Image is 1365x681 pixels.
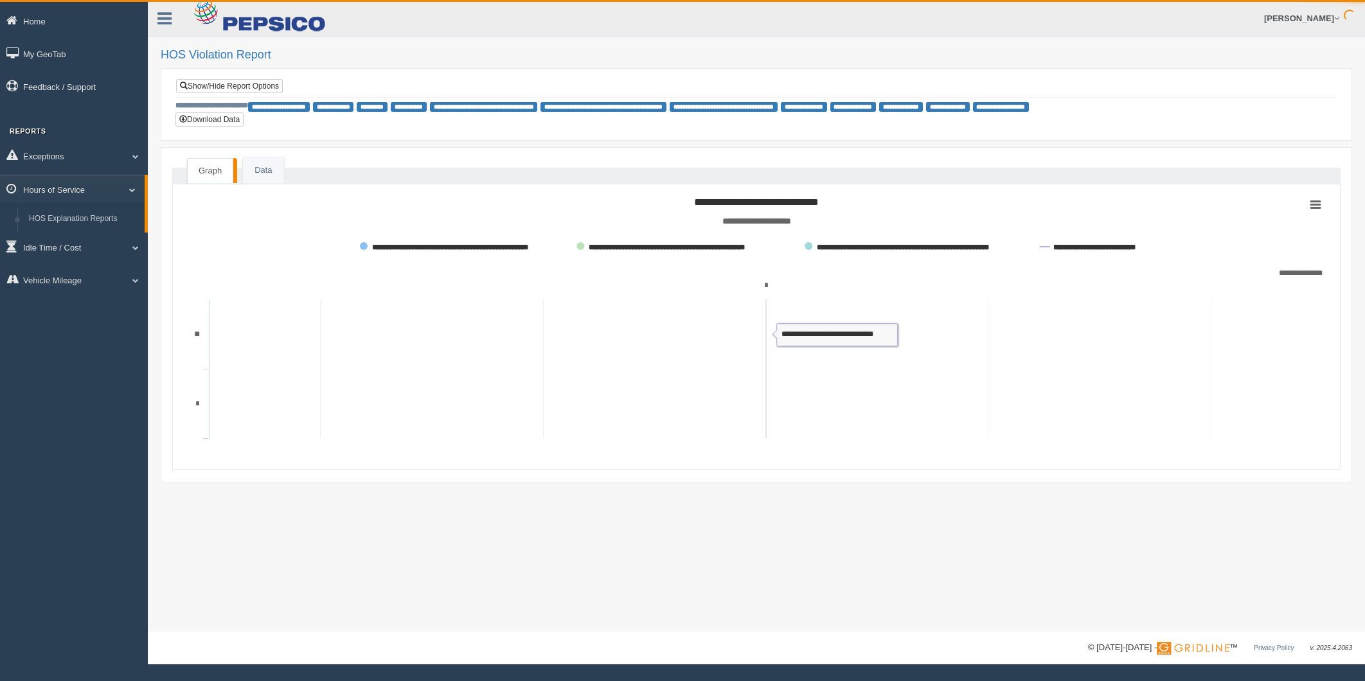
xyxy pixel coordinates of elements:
button: Download Data [175,112,244,127]
a: HOS Violation Audit Reports [23,230,145,253]
a: Data [243,157,283,184]
a: HOS Explanation Reports [23,208,145,231]
a: Graph [187,158,233,184]
a: Privacy Policy [1254,644,1294,651]
img: Gridline [1157,642,1229,655]
a: Show/Hide Report Options [176,79,283,93]
h2: HOS Violation Report [161,49,1352,62]
div: © [DATE]-[DATE] - ™ [1088,641,1352,655]
span: v. 2025.4.2063 [1310,644,1352,651]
